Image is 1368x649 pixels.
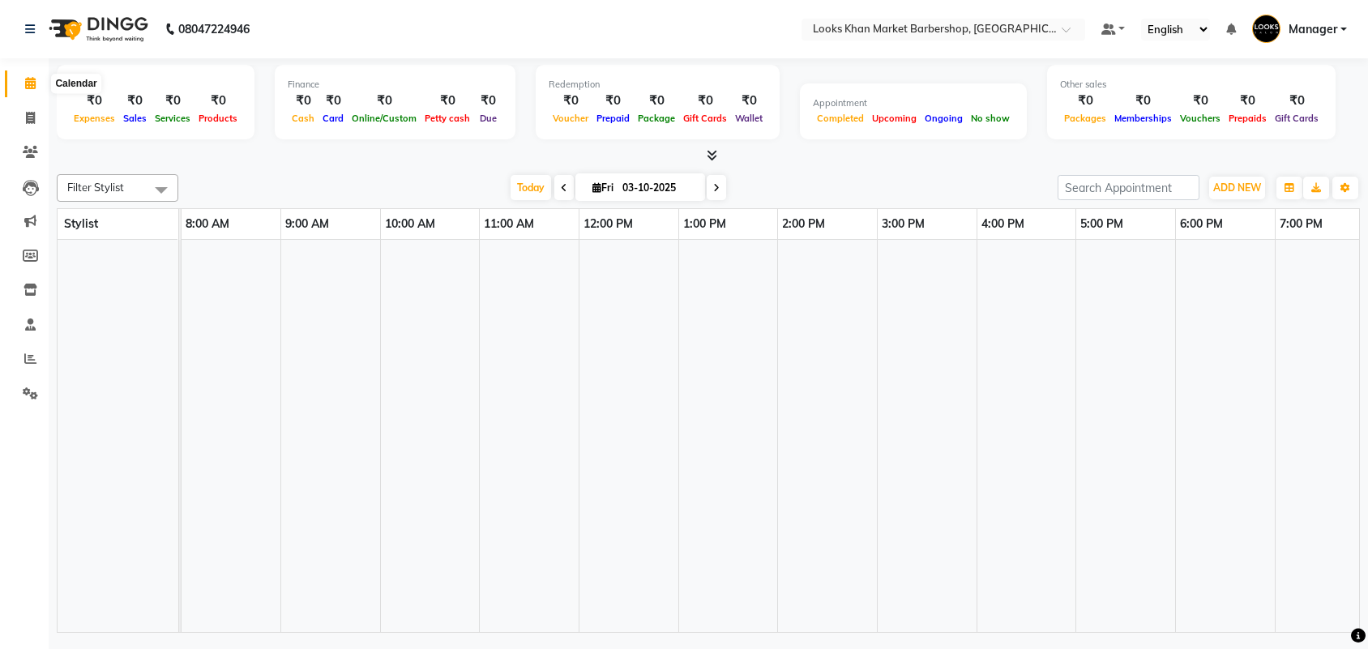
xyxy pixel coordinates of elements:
span: Sales [119,113,151,124]
span: Wallet [731,113,767,124]
span: Package [634,113,679,124]
div: ₹0 [421,92,474,110]
div: ₹0 [1271,92,1323,110]
div: ₹0 [549,92,592,110]
div: ₹0 [195,92,242,110]
a: 6:00 PM [1176,212,1227,236]
div: ₹0 [1225,92,1271,110]
span: Filter Stylist [67,181,124,194]
input: 2025-10-03 [618,176,699,200]
span: Gift Cards [679,113,731,124]
span: Completed [813,113,868,124]
div: ₹0 [1110,92,1176,110]
a: 4:00 PM [977,212,1028,236]
a: 11:00 AM [480,212,538,236]
span: Prepaids [1225,113,1271,124]
span: Vouchers [1176,113,1225,124]
div: ₹0 [592,92,634,110]
a: 12:00 PM [579,212,637,236]
div: ₹0 [679,92,731,110]
div: Total [70,78,242,92]
span: Fri [588,181,618,194]
span: Manager [1289,21,1337,38]
div: ₹0 [634,92,679,110]
span: Ongoing [921,113,967,124]
a: 10:00 AM [381,212,439,236]
div: ₹0 [731,92,767,110]
div: Redemption [549,78,767,92]
input: Search Appointment [1058,175,1199,200]
span: Expenses [70,113,119,124]
span: Due [476,113,501,124]
div: ₹0 [288,92,318,110]
div: ₹0 [119,92,151,110]
a: 5:00 PM [1076,212,1127,236]
b: 08047224946 [178,6,250,52]
a: 3:00 PM [878,212,929,236]
div: Appointment [813,96,1014,110]
span: Products [195,113,242,124]
span: Petty cash [421,113,474,124]
div: ₹0 [1176,92,1225,110]
span: Card [318,113,348,124]
div: Finance [288,78,502,92]
a: 1:00 PM [679,212,730,236]
img: logo [41,6,152,52]
img: Manager [1252,15,1280,43]
span: Stylist [64,216,98,231]
div: Other sales [1060,78,1323,92]
span: No show [967,113,1014,124]
div: ₹0 [318,92,348,110]
div: ₹0 [348,92,421,110]
span: Prepaid [592,113,634,124]
span: Upcoming [868,113,921,124]
div: ₹0 [474,92,502,110]
span: Packages [1060,113,1110,124]
button: ADD NEW [1209,177,1265,199]
a: 7:00 PM [1276,212,1327,236]
span: Today [511,175,551,200]
span: Memberships [1110,113,1176,124]
span: ADD NEW [1213,181,1261,194]
a: 2:00 PM [778,212,829,236]
span: Online/Custom [348,113,421,124]
a: 9:00 AM [281,212,333,236]
span: Services [151,113,195,124]
a: 8:00 AM [182,212,233,236]
div: Calendar [51,75,100,94]
span: Cash [288,113,318,124]
span: Gift Cards [1271,113,1323,124]
div: ₹0 [70,92,119,110]
div: ₹0 [151,92,195,110]
div: ₹0 [1060,92,1110,110]
span: Voucher [549,113,592,124]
